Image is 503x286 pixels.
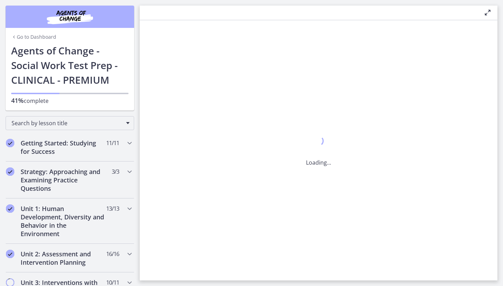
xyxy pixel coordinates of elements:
span: 13 / 13 [106,204,119,213]
p: Loading... [306,158,331,167]
h2: Getting Started: Studying for Success [21,139,106,156]
span: 41% [11,96,24,105]
i: Completed [6,250,14,258]
div: 1 [306,134,331,150]
p: complete [11,96,129,105]
i: Completed [6,139,14,147]
h2: Unit 1: Human Development, Diversity and Behavior in the Environment [21,204,106,238]
span: 16 / 16 [106,250,119,258]
h2: Unit 2: Assessment and Intervention Planning [21,250,106,266]
span: Search by lesson title [12,119,123,127]
span: 11 / 11 [106,139,119,147]
i: Completed [6,167,14,176]
h1: Agents of Change - Social Work Test Prep - CLINICAL - PREMIUM [11,43,129,87]
i: Completed [6,204,14,213]
a: Go to Dashboard [11,33,56,40]
img: Agents of Change [28,8,112,25]
div: Search by lesson title [6,116,134,130]
h2: Strategy: Approaching and Examining Practice Questions [21,167,106,193]
span: 3 / 3 [112,167,119,176]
